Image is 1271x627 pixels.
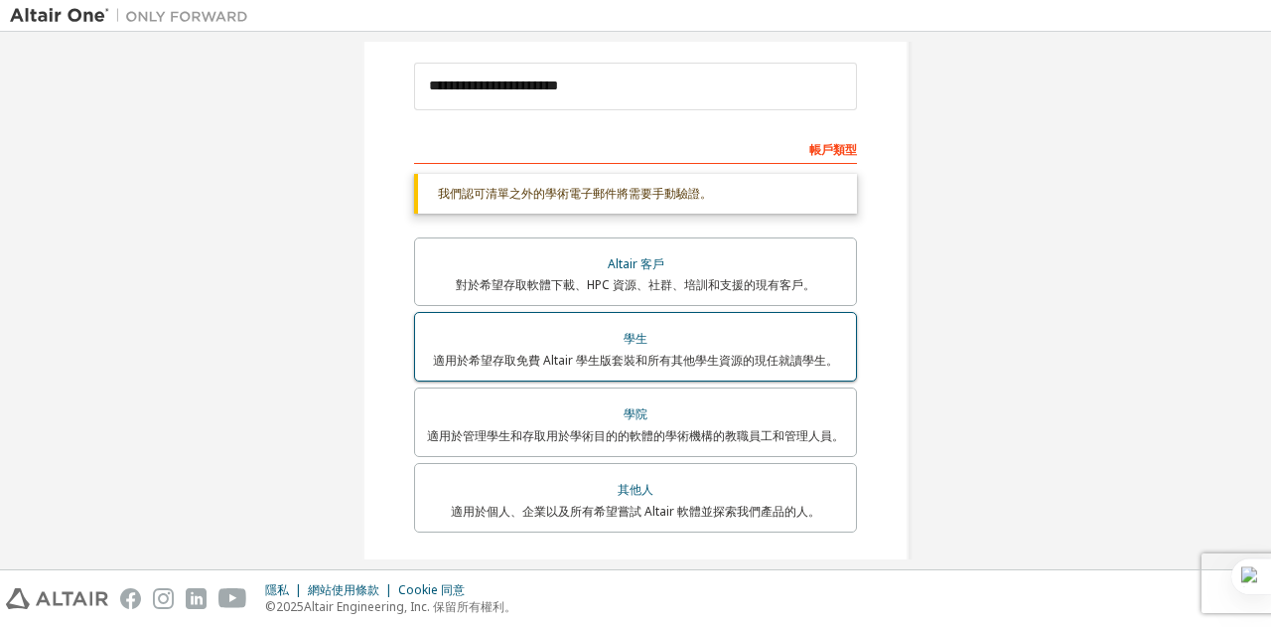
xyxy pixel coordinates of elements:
[438,185,712,202] font: 我們認可清單之外的學術電子郵件將需要手動驗證。
[608,255,664,272] font: Altair 客戶
[265,598,276,615] font: ©
[153,588,174,609] img: instagram.svg
[265,581,289,598] font: 隱私
[308,581,379,598] font: 網站使用條款
[624,330,647,347] font: 學生
[10,6,258,26] img: 牽牛星一號
[624,405,647,422] font: 學院
[809,141,857,158] font: 帳戶類型
[456,276,815,293] font: 對於希望存取軟體下載、HPC 資源、社群、培訓和支援的現有客戶。
[398,581,465,598] font: Cookie 同意
[433,352,838,369] font: 適用於希望存取免費 Altair 學生版套裝和所有其他學生資源的現任就讀學生。
[618,481,653,498] font: 其他人
[304,598,516,615] font: Altair Engineering, Inc. 保留所有權利。
[6,588,108,609] img: altair_logo.svg
[120,588,141,609] img: facebook.svg
[218,588,247,609] img: youtube.svg
[427,427,844,444] font: 適用於管理學生和存取用於學術目的的軟體的學術機構的教職員工和管理人員。
[276,598,304,615] font: 2025
[186,588,207,609] img: linkedin.svg
[451,503,820,520] font: 適用於個人、企業以及所有希望嘗試 Altair 軟體並探索我們產品的人。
